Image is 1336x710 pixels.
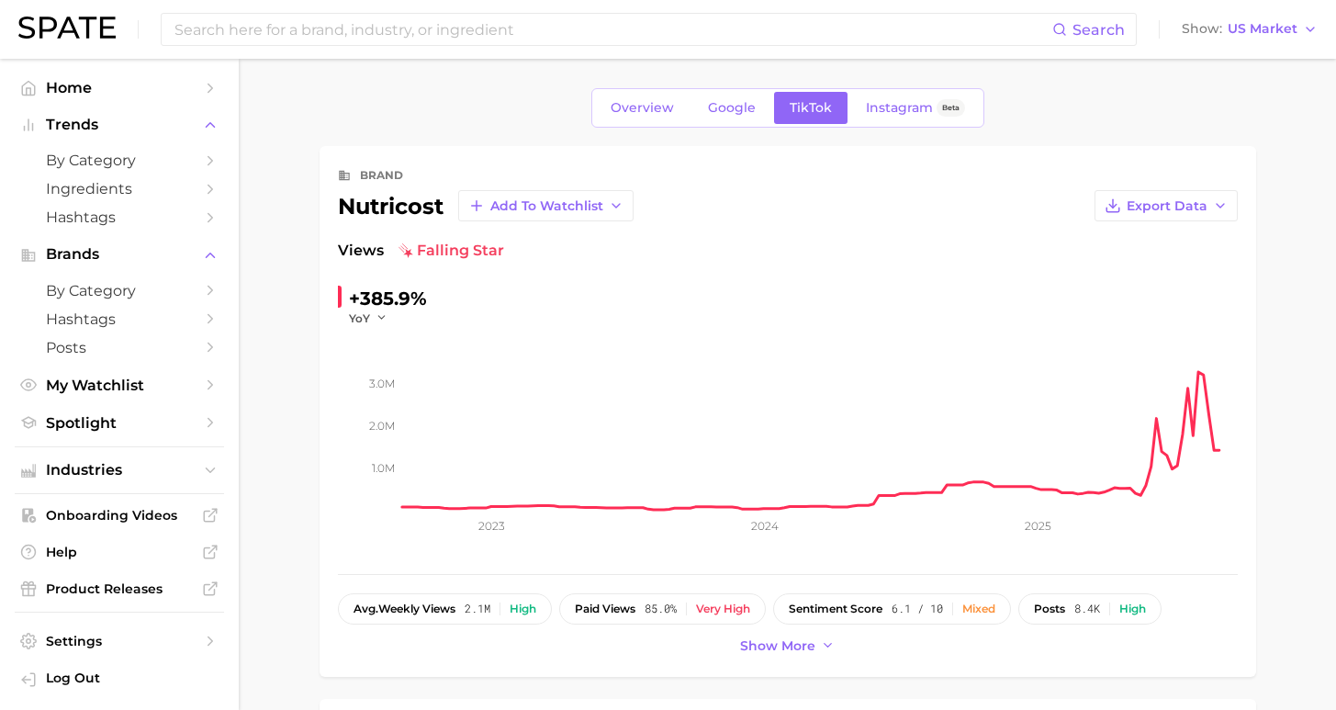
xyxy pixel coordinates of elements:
[1072,21,1125,39] span: Search
[15,371,224,400] a: My Watchlist
[773,593,1011,625] button: sentiment score6.1 / 10Mixed
[369,419,395,433] tspan: 2.0m
[354,603,455,615] span: weekly views
[46,339,193,356] span: Posts
[1177,17,1322,41] button: ShowUS Market
[1018,593,1162,625] button: posts8.4kHigh
[338,190,634,221] div: nutricost
[595,92,690,124] a: Overview
[1025,519,1051,533] tspan: 2025
[15,409,224,437] a: Spotlight
[46,310,193,328] span: Hashtags
[575,603,635,615] span: paid views
[692,92,771,124] a: Google
[369,377,395,390] tspan: 3.0m
[46,180,193,197] span: Ingredients
[15,664,224,695] a: Log out. Currently logged in with e-mail alyssa@spate.nyc.
[789,603,882,615] span: sentiment score
[173,14,1052,45] input: Search here for a brand, industry, or ingredient
[399,240,504,262] span: falling star
[46,580,193,597] span: Product Releases
[338,593,552,625] button: avg.weekly views2.1mHigh
[477,519,504,533] tspan: 2023
[15,73,224,102] a: Home
[46,79,193,96] span: Home
[962,603,995,615] div: Mixed
[338,240,384,262] span: Views
[46,152,193,169] span: by Category
[15,111,224,139] button: Trends
[15,146,224,175] a: by Category
[1074,603,1100,615] span: 8.4k
[1034,603,1065,615] span: posts
[850,92,981,124] a: InstagramBeta
[490,198,603,214] span: Add to Watchlist
[46,282,193,299] span: by Category
[360,164,403,186] div: brand
[15,305,224,333] a: Hashtags
[15,456,224,484] button: Industries
[892,603,943,615] span: 6.1 / 10
[349,284,427,313] div: +385.9%
[611,100,674,116] span: Overview
[46,246,193,263] span: Brands
[46,377,193,394] span: My Watchlist
[1119,603,1146,615] div: High
[46,507,193,524] span: Onboarding Videos
[740,638,815,654] span: Show more
[1228,24,1297,34] span: US Market
[465,603,490,615] span: 2.1m
[866,100,933,116] span: Instagram
[942,100,960,116] span: Beta
[696,603,750,615] div: Very high
[46,208,193,226] span: Hashtags
[1182,24,1222,34] span: Show
[559,593,766,625] button: paid views85.0%Very high
[46,462,193,479] span: Industries
[15,627,224,655] a: Settings
[708,100,756,116] span: Google
[46,414,193,432] span: Spotlight
[735,634,840,659] button: Show more
[46,117,193,133] span: Trends
[15,276,224,305] a: by Category
[1095,190,1238,221] button: Export Data
[46,633,193,649] span: Settings
[15,175,224,203] a: Ingredients
[15,538,224,566] a: Help
[15,333,224,362] a: Posts
[15,502,224,529] a: Onboarding Videos
[1127,198,1207,214] span: Export Data
[399,243,413,258] img: falling star
[750,519,778,533] tspan: 2024
[645,603,677,615] span: 85.0%
[510,603,536,615] div: High
[18,17,116,39] img: SPATE
[349,310,370,326] span: YoY
[774,92,848,124] a: TikTok
[15,203,224,231] a: Hashtags
[15,575,224,603] a: Product Releases
[790,100,832,116] span: TikTok
[15,241,224,268] button: Brands
[458,190,634,221] button: Add to Watchlist
[354,602,378,615] abbr: average
[46,670,209,686] span: Log Out
[46,544,193,560] span: Help
[372,461,395,475] tspan: 1.0m
[349,310,388,326] button: YoY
